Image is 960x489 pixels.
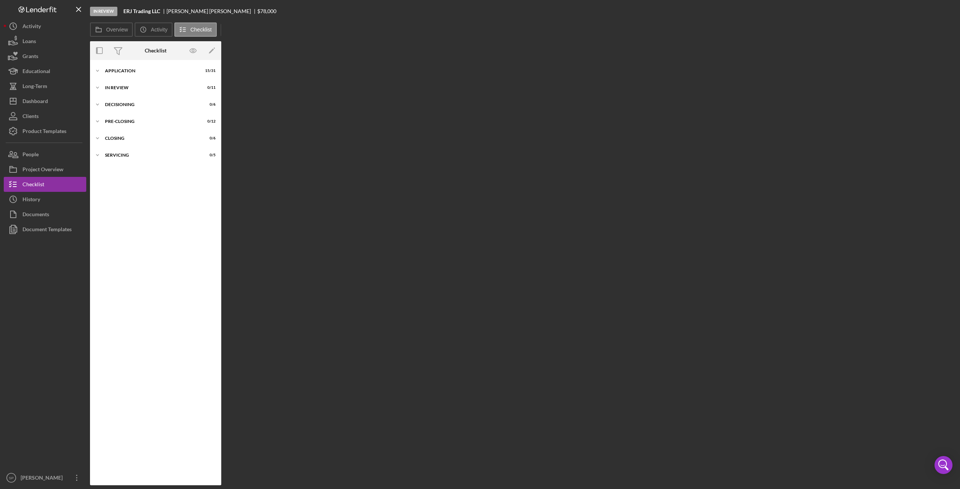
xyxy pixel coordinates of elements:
[22,124,66,141] div: Product Templates
[123,8,160,14] b: ERJ Trading LLC
[166,8,257,14] div: [PERSON_NAME] [PERSON_NAME]
[22,19,41,36] div: Activity
[22,177,44,194] div: Checklist
[202,119,216,124] div: 0 / 12
[22,49,38,66] div: Grants
[934,456,952,474] div: Open Intercom Messenger
[22,147,39,164] div: People
[4,222,86,237] button: Document Templates
[22,79,47,96] div: Long-Term
[22,222,72,239] div: Document Templates
[4,19,86,34] button: Activity
[105,102,197,107] div: Decisioning
[4,207,86,222] button: Documents
[4,49,86,64] button: Grants
[202,136,216,141] div: 0 / 6
[22,207,49,224] div: Documents
[90,7,117,16] div: In Review
[151,27,167,33] label: Activity
[105,136,197,141] div: Closing
[4,79,86,94] button: Long-Term
[202,153,216,157] div: 0 / 5
[105,153,197,157] div: Servicing
[174,22,217,37] button: Checklist
[19,470,67,487] div: [PERSON_NAME]
[4,64,86,79] button: Educational
[4,162,86,177] button: Project Overview
[9,476,14,480] text: SP
[202,69,216,73] div: 15 / 31
[22,94,48,111] div: Dashboard
[105,69,197,73] div: Application
[202,102,216,107] div: 0 / 6
[4,94,86,109] button: Dashboard
[190,27,212,33] label: Checklist
[4,147,86,162] button: People
[22,109,39,126] div: Clients
[105,85,197,90] div: In Review
[4,177,86,192] button: Checklist
[202,85,216,90] div: 0 / 11
[90,22,133,37] button: Overview
[145,48,166,54] div: Checklist
[22,162,63,179] div: Project Overview
[4,470,86,485] button: SP[PERSON_NAME]
[105,119,197,124] div: Pre-Closing
[4,124,86,139] button: Product Templates
[22,64,50,81] div: Educational
[22,34,36,51] div: Loans
[4,34,86,49] button: Loans
[22,192,40,209] div: History
[4,192,86,207] button: History
[106,27,128,33] label: Overview
[257,8,276,14] span: $78,000
[135,22,172,37] button: Activity
[4,109,86,124] button: Clients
